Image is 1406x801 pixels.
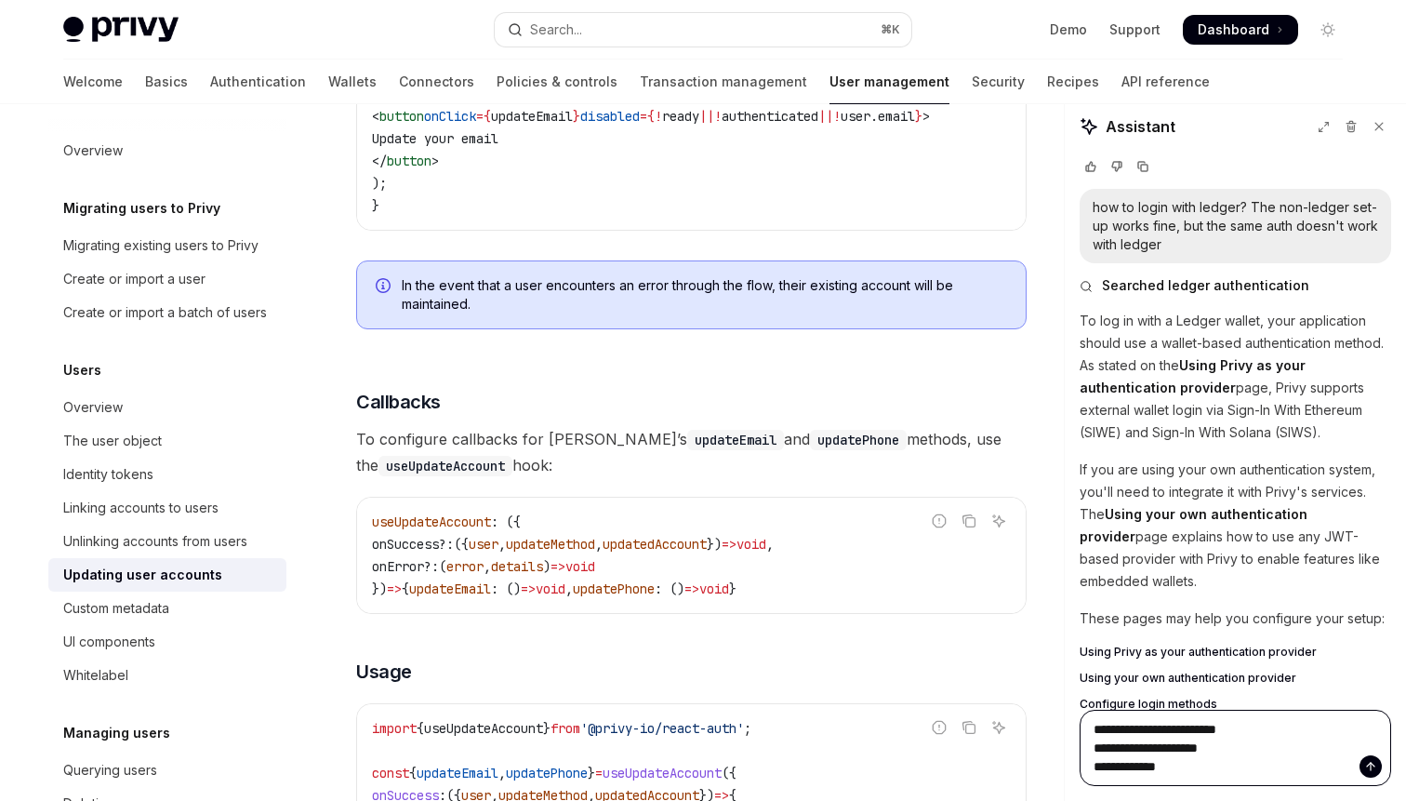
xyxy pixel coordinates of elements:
span: updateEmail [409,581,491,597]
span: To configure callbacks for [PERSON_NAME]’s and methods, use the hook: [356,426,1027,478]
div: Create or import a user [63,268,206,290]
span: import [372,720,417,737]
span: Update your email [372,130,498,147]
code: useUpdateAccount [378,456,512,476]
span: ({ [454,536,469,553]
a: Identity tokens [48,458,286,491]
span: Usage [356,659,412,685]
a: Using Privy as your authentication provider [1080,645,1391,660]
a: Configure login methods [1080,697,1391,712]
div: Identity tokens [63,463,153,486]
button: Vote that response was good [1080,157,1102,176]
a: Overview [48,134,286,167]
div: Search... [530,19,582,41]
span: = [640,108,647,125]
span: user [841,108,870,125]
div: Querying users [63,759,157,781]
a: Authentication [210,60,306,104]
span: updateEmail [491,108,573,125]
span: Dashboard [1198,20,1269,39]
a: UI components [48,625,286,659]
span: In the event that a user encounters an error through the flow, their existing account will be mai... [402,276,1007,314]
button: Report incorrect code [927,509,951,533]
span: Searched ledger authentication [1102,276,1309,295]
span: Using Privy as your authentication provider [1080,645,1317,660]
button: Searched ledger authentication [1080,276,1391,295]
span: || [699,108,714,125]
a: Create or import a batch of users [48,296,286,329]
span: Configure login methods [1080,697,1217,712]
span: ready [662,108,699,125]
span: void [736,536,766,553]
a: Policies & controls [497,60,617,104]
a: Security [972,60,1025,104]
span: => [722,536,736,553]
span: details [491,558,543,575]
span: : () [655,581,684,597]
span: : () [491,581,521,597]
span: error [446,558,484,575]
a: Demo [1050,20,1087,39]
button: Copy the contents from the code block [957,715,981,740]
img: light logo [63,17,179,43]
span: } [915,108,922,125]
a: The user object [48,424,286,458]
button: Ask AI [987,715,1011,740]
code: updateEmail [687,430,784,450]
h5: Users [63,359,101,381]
a: Connectors [399,60,474,104]
span: => [521,581,536,597]
a: Querying users [48,754,286,787]
span: , [498,536,506,553]
span: < [372,108,379,125]
span: : [431,558,439,575]
span: = [476,108,484,125]
span: { [402,581,409,597]
a: Whitelabel [48,659,286,692]
span: user [469,536,498,553]
span: Using your own authentication provider [1080,671,1296,686]
span: { [484,108,491,125]
span: : ({ [491,514,521,530]
span: } [729,581,736,597]
a: Updating user accounts [48,558,286,592]
span: button [387,153,431,169]
span: email [878,108,915,125]
span: Callbacks [356,389,441,415]
a: Using your own authentication provider [1080,671,1391,686]
span: onSuccess? [372,536,446,553]
h5: Migrating users to Privy [63,197,220,220]
span: useUpdateAccount [372,514,491,530]
span: } [573,108,580,125]
a: Recipes [1047,60,1099,104]
button: Vote that response was not good [1106,157,1128,176]
span: ! [655,108,662,125]
span: void [699,581,729,597]
span: ! [714,108,722,125]
button: Ask AI [987,509,1011,533]
button: Report incorrect code [927,715,951,740]
textarea: Ask a question... [1080,710,1391,786]
span: } [372,197,379,214]
span: => [387,581,402,597]
div: Migrating existing users to Privy [63,234,259,257]
a: Linking accounts to users [48,491,286,525]
span: } [543,720,550,737]
span: , [766,536,774,553]
span: onClick [424,108,476,125]
div: Overview [63,140,123,162]
a: Overview [48,391,286,424]
h5: Managing users [63,722,170,744]
a: API reference [1121,60,1210,104]
div: Create or import a batch of users [63,301,267,324]
button: Open search [495,13,911,47]
span: => [550,558,565,575]
div: Custom metadata [63,597,169,620]
p: If you are using your own authentication system, you'll need to integrate it with Privy's service... [1080,459,1391,593]
span: void [565,558,595,575]
span: { [417,720,424,737]
span: '@privy-io/react-auth' [580,720,744,737]
div: UI components [63,631,155,653]
span: updateMethod [506,536,595,553]
div: Updating user accounts [63,564,222,586]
